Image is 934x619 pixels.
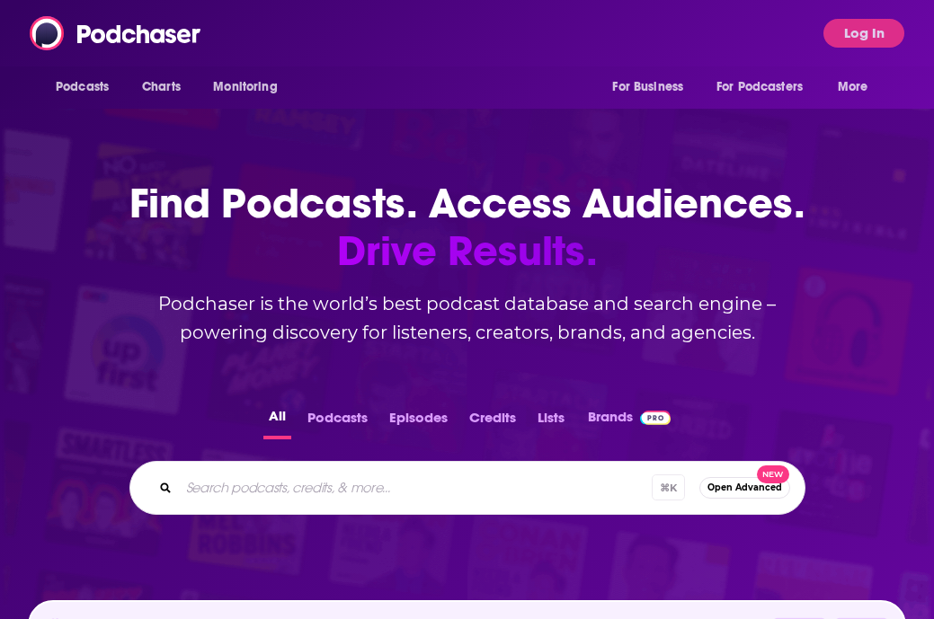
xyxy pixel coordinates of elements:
[705,70,829,104] button: open menu
[825,70,891,104] button: open menu
[640,411,672,425] img: Podchaser Pro
[532,404,570,439] button: Lists
[108,180,827,275] h1: Find Podcasts. Access Audiences.
[179,473,652,502] input: Search podcasts, credits, & more...
[263,404,291,439] button: All
[108,227,827,275] span: Drive Results.
[129,461,805,515] div: Search podcasts, credits, & more...
[384,404,453,439] button: Episodes
[43,70,132,104] button: open menu
[213,75,277,100] span: Monitoring
[823,19,904,48] button: Log In
[200,70,300,104] button: open menu
[716,75,803,100] span: For Podcasters
[464,404,521,439] button: Credits
[130,70,191,104] a: Charts
[142,75,181,100] span: Charts
[108,289,827,347] h2: Podchaser is the world’s best podcast database and search engine – powering discovery for listene...
[699,477,790,499] button: Open AdvancedNew
[588,404,672,439] a: BrandsPodchaser Pro
[612,75,683,100] span: For Business
[652,474,685,500] span: ⌘ K
[838,75,868,100] span: More
[56,75,109,100] span: Podcasts
[707,482,782,492] span: Open Advanced
[302,404,373,439] button: Podcasts
[757,465,789,484] span: New
[30,16,202,50] img: Podchaser - Follow, Share and Rate Podcasts
[600,70,706,104] button: open menu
